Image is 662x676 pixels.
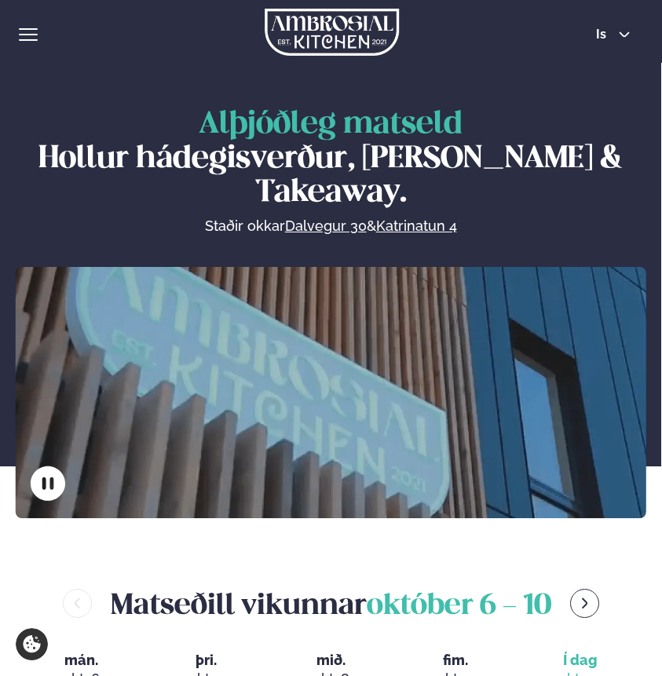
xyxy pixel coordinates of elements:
[34,217,627,236] p: Staðir okkar &
[111,581,551,626] h2: Matseðill vikunnar
[199,110,463,139] span: Alþjóðleg matseld
[570,589,599,618] button: menu-btn-right
[63,589,92,618] button: menu-btn-left
[530,651,630,670] span: Í dag
[31,108,630,210] h1: Hollur hádegisverður, [PERSON_NAME] & Takeaway.
[16,628,48,660] a: Cookie settings
[19,25,38,44] button: hamburger
[376,217,457,236] a: Katrinatun 4
[596,28,611,41] span: is
[265,9,399,56] img: logo
[31,651,131,670] span: mán.
[156,651,256,670] span: þri.
[406,651,506,670] span: fim.
[285,217,367,236] a: Dalvegur 30
[367,593,551,620] span: október 6 - 10
[583,28,642,41] button: is
[281,651,381,670] span: mið.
